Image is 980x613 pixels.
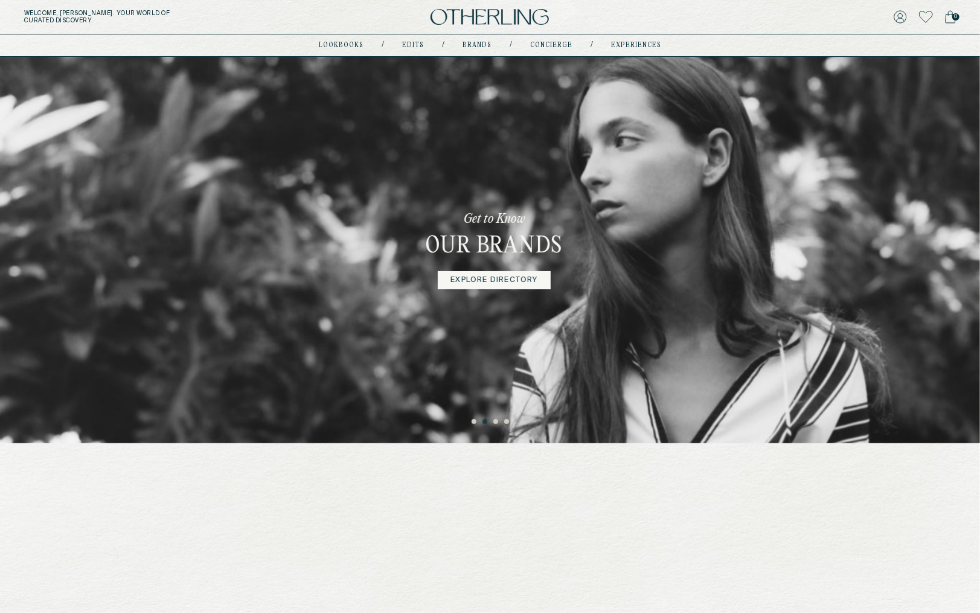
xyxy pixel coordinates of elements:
[530,42,572,48] a: concierge
[510,40,512,50] div: /
[442,40,444,50] div: /
[945,8,956,25] a: 0
[24,10,304,24] h5: Welcome, [PERSON_NAME] . Your world of curated discovery.
[382,40,384,50] div: /
[464,211,525,228] p: Get to Know
[482,419,488,425] button: 2
[472,419,478,425] button: 1
[402,42,424,48] a: Edits
[611,42,661,48] a: experiences
[463,42,492,48] a: Brands
[438,271,550,289] a: Explore Directory
[952,13,959,21] span: 0
[493,419,499,425] button: 3
[504,419,510,425] button: 4
[591,40,593,50] div: /
[319,42,363,48] a: lookbooks
[431,9,549,25] img: logo
[426,233,563,262] h3: Our Brands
